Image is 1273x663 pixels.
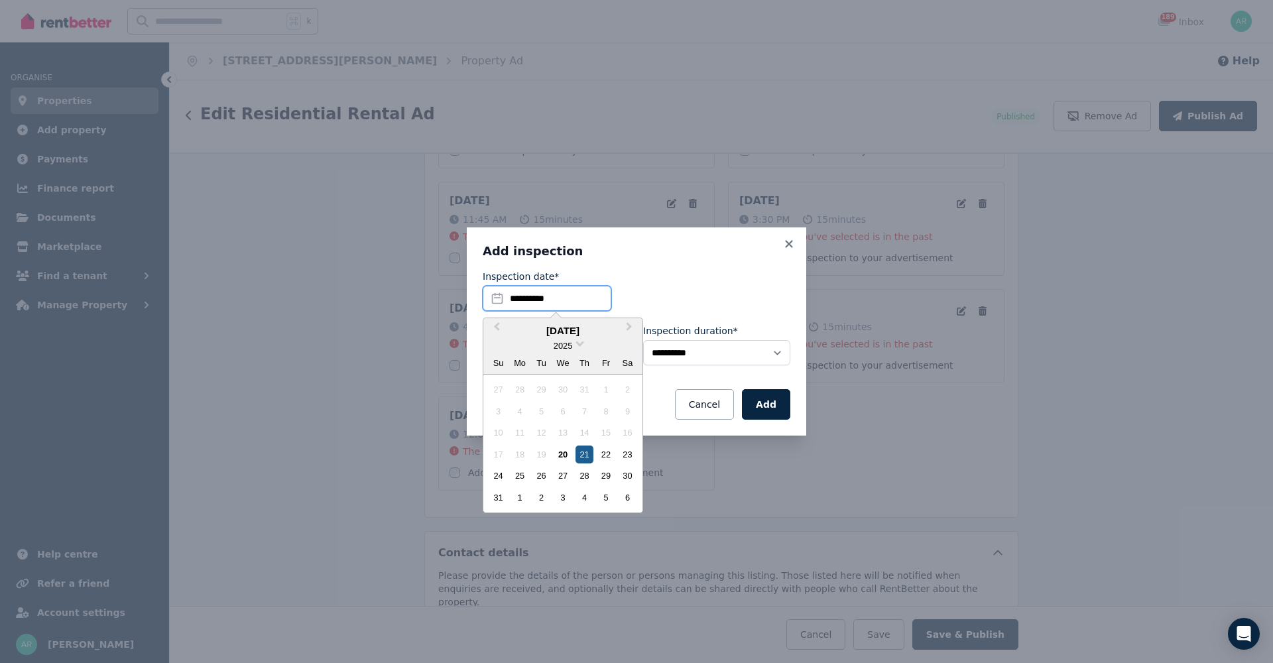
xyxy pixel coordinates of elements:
[489,402,507,420] div: Not available Sunday, August 3rd, 2025
[554,341,572,351] span: 2025
[554,402,572,420] div: Not available Wednesday, August 6th, 2025
[485,320,506,341] button: Previous Month
[511,354,529,372] div: Mo
[489,446,507,463] div: Not available Sunday, August 17th, 2025
[554,446,572,463] div: Choose Wednesday, August 20th, 2025
[554,424,572,442] div: Not available Wednesday, August 13th, 2025
[532,381,550,398] div: Not available Tuesday, July 29th, 2025
[489,467,507,485] div: Choose Sunday, August 24th, 2025
[742,389,790,420] button: Add
[597,402,615,420] div: Not available Friday, August 8th, 2025
[489,489,507,507] div: Choose Sunday, August 31st, 2025
[576,489,593,507] div: Choose Thursday, September 4th, 2025
[554,354,572,372] div: We
[597,467,615,485] div: Choose Friday, August 29th, 2025
[554,489,572,507] div: Choose Wednesday, September 3rd, 2025
[483,243,790,259] h3: Add inspection
[532,354,550,372] div: Tu
[643,324,738,337] label: Inspection duration*
[532,467,550,485] div: Choose Tuesday, August 26th, 2025
[620,320,641,341] button: Next Month
[1228,618,1260,650] div: Open Intercom Messenger
[511,402,529,420] div: Not available Monday, August 4th, 2025
[489,381,507,398] div: Not available Sunday, July 27th, 2025
[483,270,559,283] label: Inspection date*
[487,379,638,509] div: month 2025-08
[619,467,636,485] div: Choose Saturday, August 30th, 2025
[511,446,529,463] div: Not available Monday, August 18th, 2025
[576,402,593,420] div: Not available Thursday, August 7th, 2025
[619,381,636,398] div: Not available Saturday, August 2nd, 2025
[576,467,593,485] div: Choose Thursday, August 28th, 2025
[619,446,636,463] div: Choose Saturday, August 23rd, 2025
[597,424,615,442] div: Not available Friday, August 15th, 2025
[554,467,572,485] div: Choose Wednesday, August 27th, 2025
[532,402,550,420] div: Not available Tuesday, August 5th, 2025
[597,446,615,463] div: Choose Friday, August 22nd, 2025
[597,381,615,398] div: Not available Friday, August 1st, 2025
[675,389,734,420] button: Cancel
[619,424,636,442] div: Not available Saturday, August 16th, 2025
[489,424,507,442] div: Not available Sunday, August 10th, 2025
[576,446,593,463] div: Choose Thursday, August 21st, 2025
[511,424,529,442] div: Not available Monday, August 11th, 2025
[511,381,529,398] div: Not available Monday, July 28th, 2025
[554,381,572,398] div: Not available Wednesday, July 30th, 2025
[511,467,529,485] div: Choose Monday, August 25th, 2025
[511,489,529,507] div: Choose Monday, September 1st, 2025
[532,489,550,507] div: Choose Tuesday, September 2nd, 2025
[597,489,615,507] div: Choose Friday, September 5th, 2025
[532,446,550,463] div: Not available Tuesday, August 19th, 2025
[619,402,636,420] div: Not available Saturday, August 9th, 2025
[619,354,636,372] div: Sa
[489,354,507,372] div: Su
[576,424,593,442] div: Not available Thursday, August 14th, 2025
[597,354,615,372] div: Fr
[576,354,593,372] div: Th
[619,489,636,507] div: Choose Saturday, September 6th, 2025
[532,424,550,442] div: Not available Tuesday, August 12th, 2025
[483,324,642,339] div: [DATE]
[576,381,593,398] div: Not available Thursday, July 31st, 2025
